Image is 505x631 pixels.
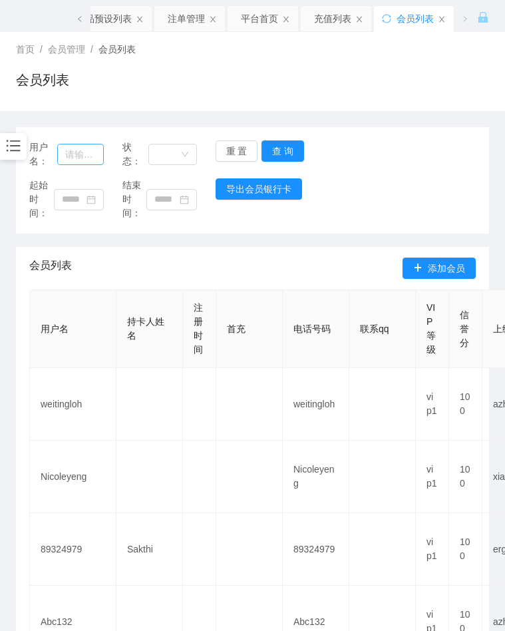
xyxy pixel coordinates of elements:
button: 查 询 [261,140,304,162]
span: 信誉分 [460,310,469,348]
span: VIP等级 [426,302,436,355]
span: 起始时间： [29,178,54,220]
span: 用户名： [29,140,57,168]
i: 图标: lock [477,11,489,23]
span: 联系qq [360,323,389,334]
span: 持卡人姓名 [127,316,164,341]
td: weitingloh [30,368,116,441]
span: 电话号码 [293,323,331,334]
button: 图标: plus添加会员 [403,258,476,279]
i: 图标: close [282,15,290,23]
div: 会员列表 [397,6,434,31]
i: 图标: down [181,150,189,160]
span: 用户名 [41,323,69,334]
td: Nicoleyeng [30,441,116,513]
button: 重 置 [216,140,258,162]
span: / [40,44,43,55]
span: 会员管理 [48,44,85,55]
td: Sakthi [116,513,183,586]
i: 图标: bars [5,137,22,154]
i: 图标: left [77,15,83,22]
td: vip1 [416,441,449,513]
button: 导出会员银行卡 [216,178,302,200]
span: 注册时间 [194,302,203,355]
span: / [90,44,93,55]
td: weitingloh [283,368,349,441]
i: 图标: calendar [86,195,96,204]
td: 100 [449,441,482,513]
td: 89324979 [30,513,116,586]
span: 会员列表 [98,44,136,55]
div: 注单管理 [168,6,205,31]
i: 图标: close [438,15,446,23]
div: 充值列表 [314,6,351,31]
td: 89324979 [283,513,349,586]
i: 图标: close [355,15,363,23]
span: 结束时间： [122,178,147,220]
h1: 会员列表 [16,70,69,90]
span: 状态： [122,140,148,168]
span: 首充 [227,323,246,334]
input: 请输入用户名 [57,144,104,165]
td: 100 [449,513,482,586]
i: 图标: calendar [180,195,189,204]
td: 100 [449,368,482,441]
div: 平台首页 [241,6,278,31]
div: 产品预设列表 [76,6,132,31]
i: 图标: sync [382,14,391,23]
i: 图标: right [462,15,468,22]
td: vip1 [416,368,449,441]
i: 图标: close [136,15,144,23]
i: 图标: close [209,15,217,23]
td: Nicoleyeng [283,441,349,513]
td: vip1 [416,513,449,586]
span: 首页 [16,44,35,55]
span: 会员列表 [29,258,72,279]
